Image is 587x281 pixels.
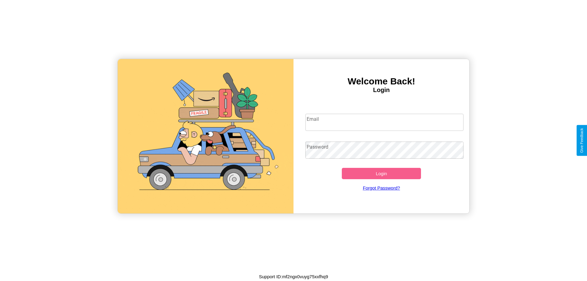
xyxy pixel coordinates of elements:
[259,272,328,281] p: Support ID: mf2ngx0vuyg75xxfhq9
[118,59,293,213] img: gif
[342,168,421,179] button: Login
[293,87,469,94] h4: Login
[302,179,461,197] a: Forgot Password?
[580,128,584,153] div: Give Feedback
[293,76,469,87] h3: Welcome Back!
